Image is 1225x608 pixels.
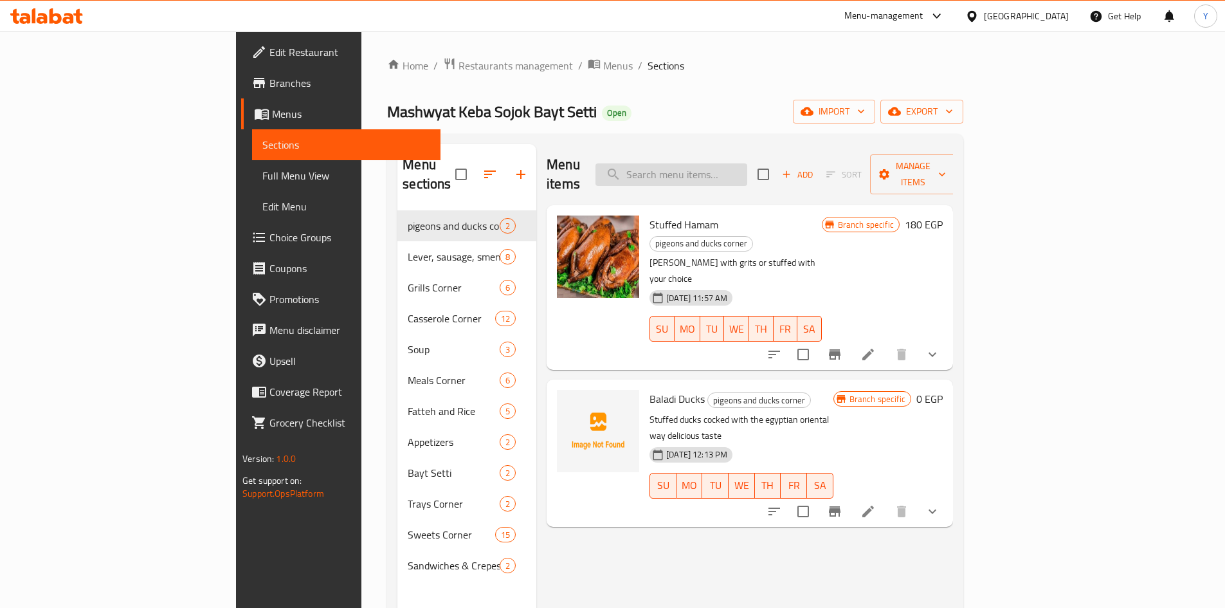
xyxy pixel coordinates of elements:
div: Grills Corner6 [397,272,536,303]
button: SA [807,473,833,499]
span: Menus [272,106,430,122]
span: Branch specific [844,393,911,405]
div: items [495,311,516,326]
span: Y [1203,9,1208,23]
span: Menu disclaimer [269,322,430,338]
div: items [500,280,516,295]
div: Casserole Corner [408,311,495,326]
span: Appetizers [408,434,500,450]
button: export [880,100,963,124]
button: Add [777,165,818,185]
button: WE [724,316,749,342]
span: 2 [500,436,515,448]
div: Lever, sausage, smen8 [397,241,536,272]
span: TU [707,476,723,495]
nav: Menu sections [397,205,536,586]
span: Coverage Report [269,384,430,400]
span: Select all sections [448,161,475,188]
div: Menu-management [844,8,923,24]
div: Trays Corner2 [397,488,536,519]
div: pigeons and ducks corner [649,236,753,252]
button: delete [886,339,917,370]
span: SU [655,320,669,338]
a: Branches [241,68,440,98]
span: Sort sections [475,159,505,190]
span: pigeons and ducks corner [650,236,752,251]
span: Select section [750,161,777,188]
span: Meals Corner [408,373,500,388]
img: Stuffed Hamam [557,216,639,298]
a: Menus [588,57,633,74]
span: Select section first [818,165,870,185]
a: Menus [241,98,440,129]
span: 8 [500,251,515,263]
span: [DATE] 12:13 PM [661,448,732,461]
span: 2 [500,220,515,232]
h2: Menu items [547,155,580,194]
span: Bayt Setti [408,465,500,481]
span: TH [760,476,776,495]
a: Edit menu item [860,347,876,362]
a: Menu disclaimer [241,315,440,345]
span: MO [680,320,695,338]
span: Sections [648,58,684,73]
img: Baladi Ducks [557,390,639,472]
span: 15 [496,529,515,541]
svg: Show Choices [925,504,940,519]
button: Branch-specific-item [819,496,850,527]
div: items [500,465,516,481]
span: 2 [500,467,515,479]
div: pigeons and ducks corner2 [397,210,536,241]
button: sort-choices [759,496,790,527]
span: Lever, sausage, smen [408,249,500,264]
button: TH [755,473,781,499]
button: TU [702,473,729,499]
div: items [500,434,516,450]
span: Version: [242,450,274,467]
button: WE [729,473,755,499]
li: / [578,58,583,73]
div: Fatteh and Rice5 [397,396,536,427]
span: TH [754,320,768,338]
a: Edit Menu [252,191,440,222]
span: Menus [603,58,633,73]
div: items [500,218,516,234]
button: SA [797,316,822,342]
span: Select to update [790,498,817,525]
h6: 0 EGP [916,390,943,408]
span: WE [734,476,750,495]
span: SA [803,320,817,338]
div: Sweets Corner15 [397,519,536,550]
span: Open [602,107,631,118]
button: TH [749,316,774,342]
button: MO [676,473,703,499]
span: pigeons and ducks corner [708,393,810,408]
a: Coupons [241,253,440,284]
div: Casserole Corner12 [397,303,536,334]
div: items [500,496,516,511]
div: Trays Corner [408,496,500,511]
button: SU [649,316,674,342]
span: Fatteh and Rice [408,403,500,419]
div: items [500,249,516,264]
button: show more [917,496,948,527]
button: show more [917,339,948,370]
span: FR [779,320,793,338]
span: Grills Corner [408,280,500,295]
div: Sandwiches & Crepes [408,558,500,573]
a: Edit menu item [860,504,876,519]
button: import [793,100,875,124]
input: search [595,163,747,186]
span: MO [682,476,698,495]
a: Full Menu View [252,160,440,191]
p: [PERSON_NAME] with grits or stuffed with your choice [649,255,822,287]
div: [GEOGRAPHIC_DATA] [984,9,1069,23]
span: Full Menu View [262,168,430,183]
button: TU [700,316,725,342]
div: items [500,373,516,388]
span: Mashwyat Keba Sojok Bayt Setti [387,97,597,126]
